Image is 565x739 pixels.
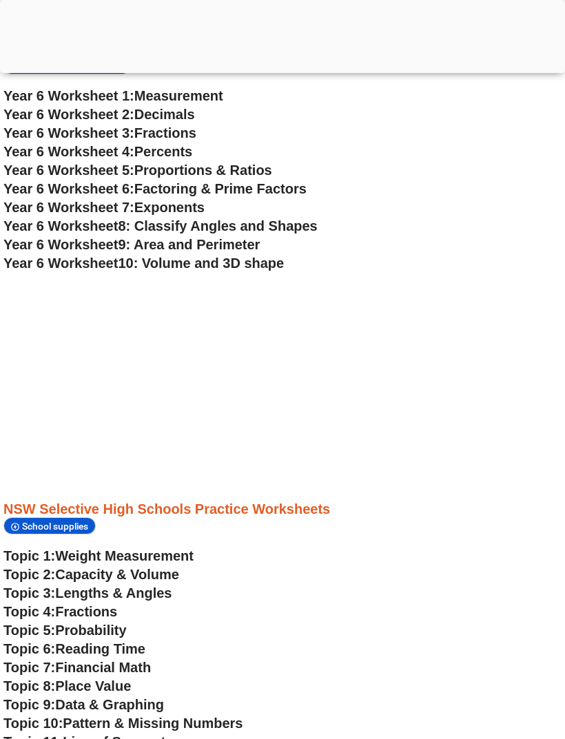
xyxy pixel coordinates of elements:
a: Year 6 Worksheet 2:Decimals [3,107,195,122]
span: Year 6 Worksheet 3: [3,125,134,140]
span: School supplies [22,521,92,532]
span: Proportions & Ratios [134,163,272,178]
span: Measurement [134,88,223,103]
a: Topic 8:Place Value [3,678,131,694]
span: Exponents [134,200,205,215]
a: Topic 4:Fractions [3,604,117,619]
span: Year 6 Worksheet 1: [3,88,134,103]
span: 9: Area and Perimeter [118,237,260,252]
a: Year 6 Worksheet 7:Exponents [3,200,205,215]
div: วิดเจ็ตการแชท [329,583,565,739]
a: Topic 1:Weight Measurement [3,548,194,563]
a: Year 6 Worksheet9: Area and Perimeter [3,237,260,252]
span: Probability [55,623,126,638]
span: Decimals [134,107,195,122]
iframe: Chat Widget [329,583,565,739]
span: Fractions [55,604,117,619]
a: Topic 7:Financial Math [3,660,151,675]
span: Place Value [55,678,131,694]
span: Topic 10: [3,716,63,731]
h3: NSW Selective High Schools Practice Worksheets [3,500,555,518]
a: Year 6 Worksheet 1:Measurement [3,88,223,103]
div: School supplies [3,517,96,534]
span: Year 6 Worksheet 7: [3,200,134,215]
span: Year 6 Worksheet 6: [3,181,134,196]
span: Topic 5: [3,623,55,638]
span: 10: Volume and 3D shape [118,256,284,271]
a: Topic 9:Data & Graphing [3,697,164,712]
a: Topic 10:Pattern & Missing Numbers [3,716,243,731]
span: Year 6 Worksheet 2: [3,107,134,122]
span: Year 6 Worksheet 5: [3,163,134,178]
a: Year 6 Worksheet 5:Proportions & Ratios [3,163,272,178]
span: Topic 6: [3,641,55,656]
span: Topic 3: [3,585,55,601]
span: Fractions [134,125,196,140]
span: Factoring & Prime Factors [134,181,307,196]
span: Year 6 Worksheet [3,218,118,233]
span: Topic 1: [3,548,55,563]
a: Topic 5:Probability [3,623,127,638]
a: Topic 2:Capacity & Volume [3,567,179,582]
span: Percents [134,144,193,159]
span: Topic 4: [3,604,55,619]
span: Year 6 Worksheet [3,237,118,252]
span: Year 6 Worksheet [3,256,118,271]
span: Lengths & Angles [55,585,172,601]
span: Topic 7: [3,660,55,675]
a: Year 6 Worksheet 3:Fractions [3,125,196,140]
a: Year 6 Worksheet 4:Percents [3,144,192,159]
span: Pattern & Missing Numbers [63,716,243,731]
span: Weight Measurement [55,548,194,563]
a: Year 6 Worksheet10: Volume and 3D shape [3,256,284,271]
a: Topic 3:Lengths & Angles [3,585,172,601]
span: Year 6 Worksheet 4: [3,144,134,159]
span: Data & Graphing [55,697,164,712]
span: 8: Classify Angles and Shapes [118,218,317,233]
a: Year 6 Worksheet8: Classify Angles and Shapes [3,218,318,233]
span: Topic 9: [3,697,55,712]
span: Financial Math [55,660,151,675]
span: Reading Time [55,641,145,656]
a: Year 6 Worksheet 6:Factoring & Prime Factors [3,181,307,196]
span: Topic 8: [3,678,55,694]
span: Capacity & Volume [55,567,179,582]
a: Topic 6:Reading Time [3,641,145,656]
span: Topic 2: [3,567,55,582]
